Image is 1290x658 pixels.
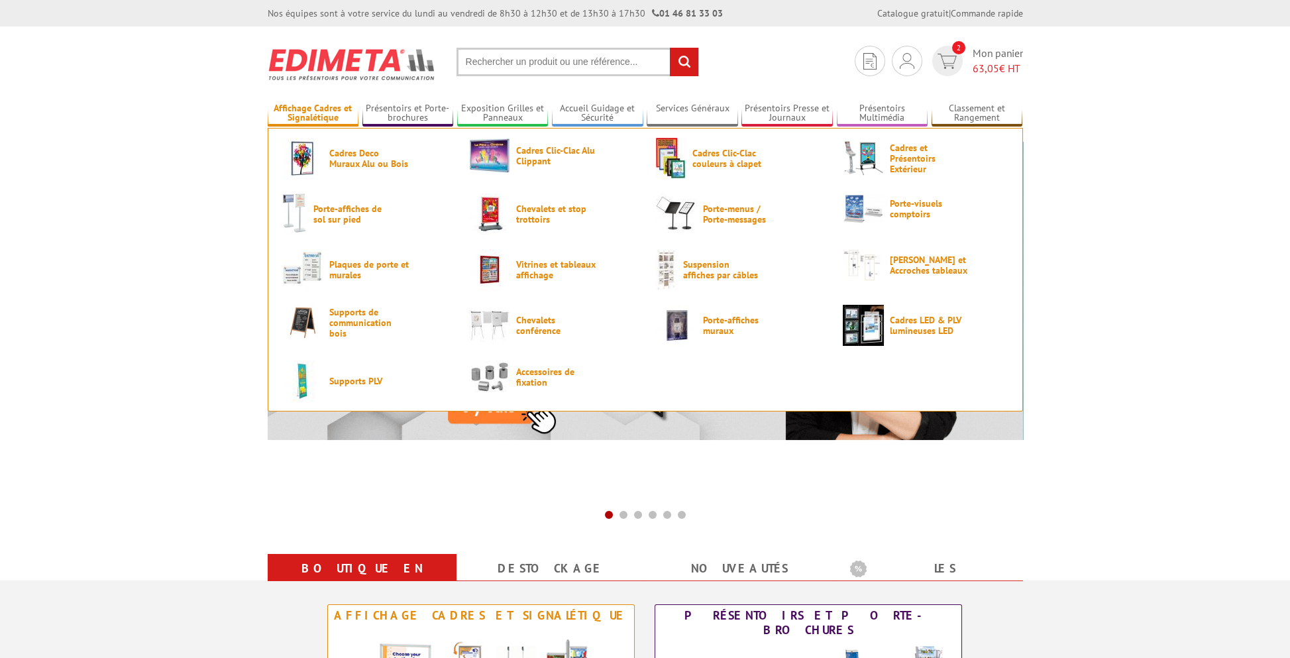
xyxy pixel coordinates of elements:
img: Supports PLV [282,360,323,402]
span: Supports de communication bois [329,307,409,339]
span: Cadres Clic-Clac Alu Clippant [516,145,596,166]
span: Cadres Deco Muraux Alu ou Bois [329,148,409,169]
a: Cadres Clic-Clac Alu Clippant [469,138,635,173]
a: Plaques de porte et murales [282,249,448,290]
span: Plaques de porte et murales [329,259,409,280]
a: Cadres et Présentoirs Extérieur [843,138,1008,179]
a: Accessoires de fixation [469,360,635,393]
span: Suspension affiches par câbles [683,259,763,280]
a: Cadres Deco Muraux Alu ou Bois [282,138,448,179]
img: Plaques de porte et murales [282,249,323,290]
a: Accueil Guidage et Sécurité [552,103,643,125]
a: Porte-visuels comptoirs [843,193,1008,224]
a: Cadres Clic-Clac couleurs à clapet [656,138,822,179]
a: Présentoirs et Porte-brochures [362,103,454,125]
div: | [877,7,1023,20]
span: Porte-menus / Porte-messages [703,203,782,225]
div: Nos équipes sont à votre service du lundi au vendredi de 8h30 à 12h30 et de 13h30 à 17h30 [268,7,723,20]
a: Destockage [472,557,629,580]
span: Vitrines et tableaux affichage [516,259,596,280]
a: Services Généraux [647,103,738,125]
a: nouveautés [661,557,818,580]
input: rechercher [670,48,698,76]
a: Chevalets et stop trottoirs [469,193,635,235]
a: Boutique en ligne [284,557,441,604]
span: Mon panier [973,46,1023,76]
a: Supports de communication bois [282,305,448,340]
a: [PERSON_NAME] et Accroches tableaux [843,249,1008,281]
span: Porte-affiches de sol sur pied [313,203,393,225]
a: Exposition Grilles et Panneaux [457,103,549,125]
img: Chevalets conférence [469,305,510,346]
div: Présentoirs et Porte-brochures [659,608,958,637]
a: Vitrines et tableaux affichage [469,249,635,290]
img: Cimaises et Accroches tableaux [843,249,884,281]
a: Présentoirs Multimédia [837,103,928,125]
img: Cadres Clic-Clac couleurs à clapet [656,138,686,179]
span: [PERSON_NAME] et Accroches tableaux [890,254,969,276]
span: Chevalets et stop trottoirs [516,203,596,225]
span: Accessoires de fixation [516,366,596,388]
span: Porte-visuels comptoirs [890,198,969,219]
a: devis rapide 2 Mon panier 63,05€ HT [929,46,1023,76]
b: Les promotions [850,557,1016,583]
a: Affichage Cadres et Signalétique [268,103,359,125]
div: Affichage Cadres et Signalétique [331,608,631,623]
img: Porte-menus / Porte-messages [656,193,697,235]
a: Supports PLV [282,360,448,402]
img: devis rapide [938,54,957,69]
a: Classement et Rangement [932,103,1023,125]
img: Porte-visuels comptoirs [843,193,884,224]
img: Accessoires de fixation [469,360,510,393]
img: devis rapide [863,53,877,70]
span: € HT [973,61,1023,76]
a: Chevalets conférence [469,305,635,346]
img: Supports de communication bois [282,305,323,340]
input: Rechercher un produit ou une référence... [457,48,699,76]
span: Cadres et Présentoirs Extérieur [890,142,969,174]
img: Chevalets et stop trottoirs [469,193,510,235]
img: Cadres LED & PLV lumineuses LED [843,305,884,346]
span: 63,05 [973,62,999,75]
span: Chevalets conférence [516,315,596,336]
strong: 01 46 81 33 03 [652,7,723,19]
img: devis rapide [900,53,914,69]
img: Présentoir, panneau, stand - Edimeta - PLV, affichage, mobilier bureau, entreprise [268,40,437,89]
img: Vitrines et tableaux affichage [469,249,510,290]
span: Porte-affiches muraux [703,315,782,336]
span: Cadres LED & PLV lumineuses LED [890,315,969,336]
a: Porte-menus / Porte-messages [656,193,822,235]
a: Commande rapide [951,7,1023,19]
img: Suspension affiches par câbles [656,249,677,290]
a: Catalogue gratuit [877,7,949,19]
a: Porte-affiches muraux [656,305,822,346]
span: 2 [952,41,965,54]
img: Cadres Deco Muraux Alu ou Bois [282,138,323,179]
span: Cadres Clic-Clac couleurs à clapet [692,148,772,169]
a: Porte-affiches de sol sur pied [282,193,448,235]
a: Suspension affiches par câbles [656,249,822,290]
a: Les promotions [850,557,1007,604]
a: Présentoirs Presse et Journaux [741,103,833,125]
a: Cadres LED & PLV lumineuses LED [843,305,1008,346]
img: Cadres Clic-Clac Alu Clippant [469,138,510,173]
img: Porte-affiches de sol sur pied [282,193,307,235]
span: Supports PLV [329,376,409,386]
img: Porte-affiches muraux [656,305,697,346]
img: Cadres et Présentoirs Extérieur [843,138,884,179]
